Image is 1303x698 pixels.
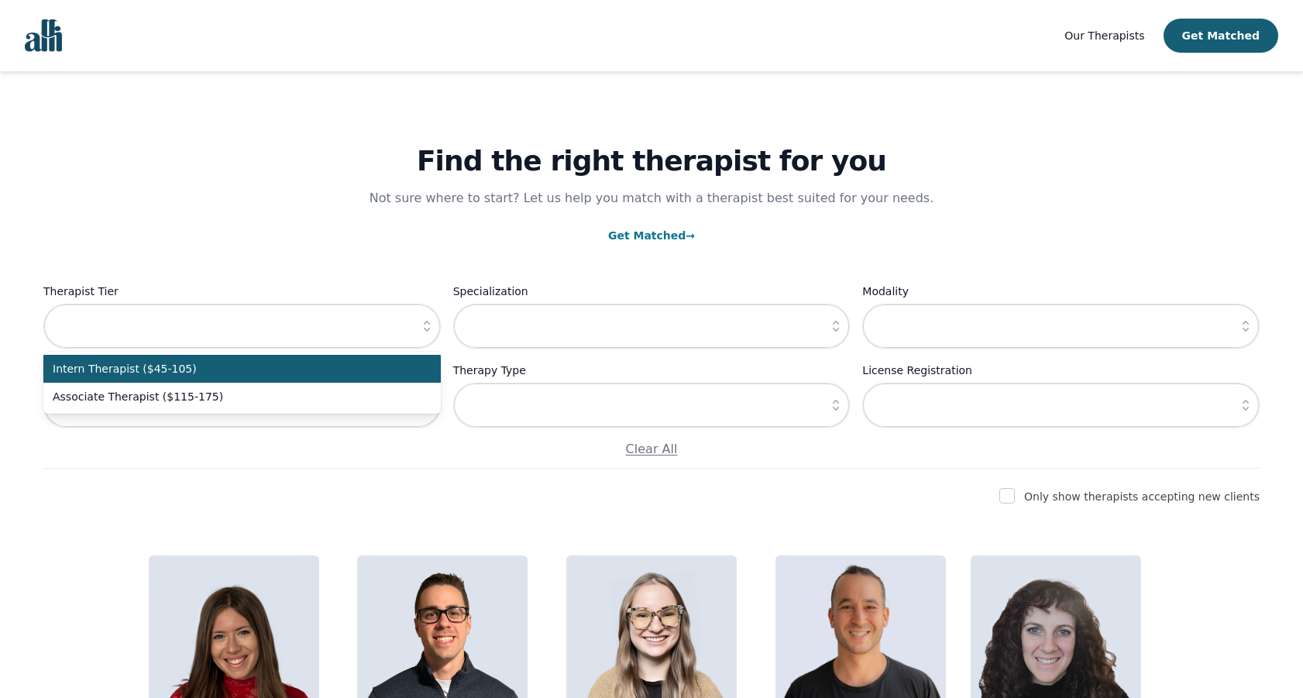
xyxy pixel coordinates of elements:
p: Not sure where to start? Let us help you match with a therapist best suited for your needs. [354,189,949,208]
label: Modality [862,282,1260,301]
span: Our Therapists [1064,29,1144,42]
span: Associate Therapist ($115-175) [53,389,413,404]
span: → [686,229,695,242]
button: Get Matched [1164,19,1278,53]
a: Our Therapists [1064,26,1144,45]
span: Intern Therapist ($45-105) [53,361,413,377]
label: Therapy Type [453,361,851,380]
label: Therapist Tier [43,282,441,301]
h1: Find the right therapist for you [43,146,1260,177]
p: Clear All [43,440,1260,459]
label: License Registration [862,361,1260,380]
a: Get Matched [608,229,695,242]
label: Specialization [453,282,851,301]
img: alli logo [25,19,62,52]
label: Only show therapists accepting new clients [1024,490,1260,503]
